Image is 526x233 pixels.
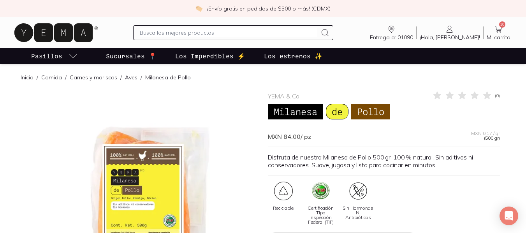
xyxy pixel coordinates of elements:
p: Los estrenos ✨ [264,51,322,61]
span: Pollo [351,104,390,119]
a: Los Imperdibles ⚡️ [174,48,247,64]
img: certificate_48a53943-26ef-4015-b3aa-8f4c5fdc4728=fwebp-q70-w96 [274,182,293,200]
span: / [117,74,125,81]
span: Sin Hormonas Ni Antibióticos [343,206,374,220]
span: (500 gr) [484,136,500,140]
a: pasillo-todos-link [30,48,79,64]
div: Open Intercom Messenger [500,207,518,225]
img: check [195,5,202,12]
span: Milanesa [268,104,323,119]
p: Milanesa de Pollo [145,74,191,81]
img: artboard-3-copy2x-1_d4a41e46-de31-4aac-8ab8-3a18f87fea64=fwebp-q70-w96 [349,182,368,200]
p: ¡Envío gratis en pedidos de $500 o más! (CDMX) [207,5,331,12]
span: Reciclable [273,206,294,210]
span: Entrega a: 01090 [370,34,413,41]
span: Mi carrito [487,34,510,41]
span: MXN 0.17 / gr [471,131,500,136]
a: Entrega a: 01090 [367,25,416,41]
a: ¡Hola, [PERSON_NAME]! [417,25,483,41]
a: Sucursales 📍 [104,48,158,64]
span: 10 [499,21,505,28]
span: de [326,104,348,119]
a: Comida [41,74,62,81]
span: ¡Hola, [PERSON_NAME]! [420,34,480,41]
a: Los estrenos ✨ [262,48,324,64]
a: Aves [125,74,137,81]
span: / [62,74,70,81]
a: Carnes y mariscos [70,74,117,81]
input: Busca los mejores productos [140,28,318,37]
img: tif-2-1-1_31f67e9e-6044-434b-a3c8-e359930021a6=fwebp-q70-w96 [311,182,330,200]
span: MXN 84.00 / pz [268,133,311,140]
p: Pasillos [31,51,62,61]
span: Certificación Tipo Inspección Federal (TIF) [305,206,336,224]
a: 10Mi carrito [484,25,514,41]
a: Inicio [21,74,33,81]
span: / [33,74,41,81]
p: Los Imperdibles ⚡️ [175,51,245,61]
p: Sucursales 📍 [106,51,157,61]
span: ( 0 ) [495,93,500,98]
span: / [137,74,145,81]
a: YEMA & Co [268,92,299,100]
p: Disfruta de nuestra Milanesa de Pollo 500 gr, 100 % natural. Sin aditivos ni conservadores. Suave... [268,153,500,169]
